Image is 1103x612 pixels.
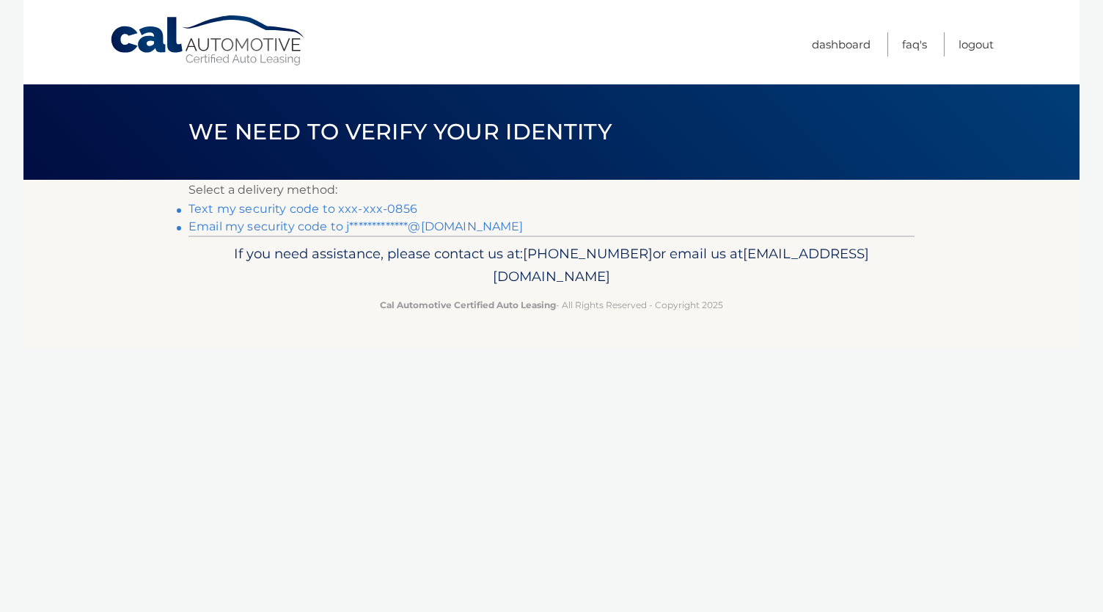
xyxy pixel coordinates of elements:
[188,202,417,216] a: Text my security code to xxx-xxx-0856
[198,297,905,313] p: - All Rights Reserved - Copyright 2025
[523,245,653,262] span: [PHONE_NUMBER]
[380,299,556,310] strong: Cal Automotive Certified Auto Leasing
[902,32,927,57] a: FAQ's
[959,32,994,57] a: Logout
[188,118,612,145] span: We need to verify your identity
[188,180,915,200] p: Select a delivery method:
[198,242,905,289] p: If you need assistance, please contact us at: or email us at
[109,15,307,67] a: Cal Automotive
[812,32,871,57] a: Dashboard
